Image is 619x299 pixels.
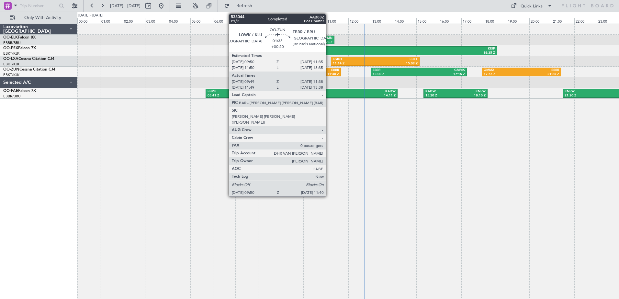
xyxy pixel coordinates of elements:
[371,18,394,24] div: 13:00
[297,40,315,45] div: 09:39 Z
[3,46,36,50] a: OO-FSXFalcon 7X
[565,94,602,98] div: 21:30 Z
[286,51,391,55] div: 09:10 Z
[3,68,19,72] span: OO-ZUN
[208,89,302,94] div: EBMB
[301,89,396,94] div: KADW
[484,18,507,24] div: 18:00
[258,18,281,24] div: 08:00
[529,18,552,24] div: 20:00
[235,18,258,24] div: 07:00
[439,18,461,24] div: 16:00
[3,94,21,99] a: EBBR/BRU
[3,89,18,93] span: OO-FAE
[3,72,19,77] a: EBKT/KJK
[277,57,313,62] div: LGKO
[521,3,543,10] div: Quick Links
[315,40,332,45] div: 11:23 Z
[3,51,19,56] a: EBKT/KJK
[375,61,418,66] div: 15:09 Z
[110,3,141,9] span: [DATE] - [DATE]
[100,18,123,24] div: 01:00
[78,13,103,18] div: [DATE] - [DATE]
[425,94,456,98] div: 15:20 Z
[3,57,18,61] span: OO-LXA
[320,72,339,77] div: 11:40 Z
[425,89,456,94] div: KADW
[508,1,556,11] button: Quick Links
[390,51,495,55] div: 18:35 Z
[241,57,277,62] div: EBKT
[416,18,439,24] div: 15:00
[77,18,100,24] div: 00:00
[301,94,396,98] div: 14:11 Z
[301,72,320,77] div: 09:50 Z
[565,89,602,94] div: KNFW
[348,18,371,24] div: 12:00
[326,18,349,24] div: 11:00
[3,62,19,67] a: EBKT/KJK
[208,94,302,98] div: 05:41 Z
[3,57,54,61] a: OO-LXACessna Citation CJ4
[286,47,391,51] div: LHBP
[333,57,375,62] div: LGKO
[145,18,168,24] div: 03:00
[297,36,315,40] div: EBBR
[373,68,419,72] div: EBBR
[123,18,145,24] div: 02:00
[281,18,303,24] div: 09:00
[320,68,339,72] div: EBBR
[303,18,326,24] div: 10:00
[419,72,465,77] div: 17:15 Z
[17,16,68,20] span: Only With Activity
[3,36,18,39] span: OO-ELK
[484,72,521,77] div: 17:55 Z
[315,36,332,40] div: LFMN
[484,68,521,72] div: GMMX
[522,72,559,77] div: 21:25 Z
[3,68,55,72] a: OO-ZUNCessna Citation CJ4
[456,89,486,94] div: KNFW
[3,40,21,45] a: EBBR/BRU
[20,1,57,11] input: Trip Number
[7,13,70,23] button: Only With Activity
[241,61,277,66] div: 07:10 Z
[3,36,36,39] a: OO-ELKFalcon 8X
[221,1,260,11] button: Refresh
[190,18,213,24] div: 05:00
[333,61,375,66] div: 11:14 Z
[301,68,320,72] div: LOWK
[231,4,258,8] span: Refresh
[507,18,529,24] div: 19:00
[574,18,597,24] div: 22:00
[552,18,574,24] div: 21:00
[213,18,236,24] div: 06:00
[277,61,313,66] div: 10:30 Z
[168,18,190,24] div: 04:00
[522,68,559,72] div: EBBR
[375,57,418,62] div: EBKT
[3,46,18,50] span: OO-FSX
[3,89,36,93] a: OO-FAEFalcon 7X
[456,94,486,98] div: 18:10 Z
[394,18,416,24] div: 14:00
[461,18,484,24] div: 17:00
[390,47,495,51] div: KISP
[419,68,465,72] div: GMMX
[373,72,419,77] div: 13:00 Z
